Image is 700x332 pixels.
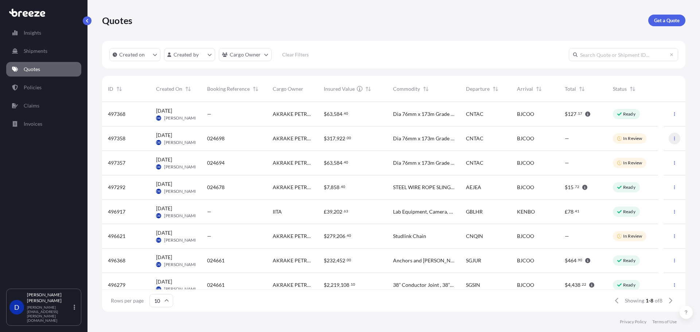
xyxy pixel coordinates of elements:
[393,159,454,167] span: Dia 76mm x 173m Grade R4 Studlink Chain, All Common Links
[351,283,355,286] span: 10
[466,281,480,289] span: SGSIN
[344,210,348,212] span: 63
[115,85,124,93] button: Sort
[156,285,160,293] span: DB
[156,180,172,188] span: [DATE]
[344,161,348,164] span: 40
[6,44,81,58] a: Shipments
[517,184,534,191] span: BJCOO
[565,258,568,263] span: $
[164,262,199,267] span: [PERSON_NAME]
[571,282,572,288] span: ,
[625,297,644,304] span: Showing
[108,233,125,240] span: 496621
[565,112,568,117] span: $
[393,135,454,142] span: Dia 76mm x 173m Grade R4 Studlink Chain, All Common Links
[565,85,576,93] span: Total
[324,85,355,93] span: Insured Value
[108,281,125,289] span: 496279
[565,135,569,142] span: —
[393,281,454,289] span: 38” Conductor Joint , 38” Conductor Pup Joint , 38” Drive Sub
[623,233,642,239] p: In Review
[109,48,160,61] button: createdOn Filter options
[466,85,490,93] span: Departure
[568,258,576,263] span: 464
[491,85,500,93] button: Sort
[565,185,568,190] span: $
[156,261,160,268] span: DB
[337,136,345,141] span: 922
[24,47,47,55] p: Shipments
[156,205,172,212] span: [DATE]
[207,110,211,118] span: —
[273,135,312,142] span: AKRAKE PETROLEUM BENIN Carré 193-194, Scoa Gbe??o, Immeuble Octogone Cotonou, [GEOGRAPHIC_DATA]
[517,85,533,93] span: Arrival
[164,164,199,170] span: [PERSON_NAME]
[156,132,172,139] span: [DATE]
[327,160,332,165] span: 63
[331,282,339,288] span: 219
[273,110,312,118] span: AKRAKE PETROLEUM BENIN Carré 193-194, Scoa Gbe??o, Immeuble Octogone Cotonou, [GEOGRAPHIC_DATA]
[332,160,334,165] span: ,
[517,257,534,264] span: BJCOO
[332,209,334,214] span: ,
[111,297,144,304] span: Rows per page
[164,188,199,194] span: [PERSON_NAME]
[575,210,579,212] span: 41
[517,281,534,289] span: BJCOO
[339,282,341,288] span: ,
[324,209,327,214] span: £
[341,282,349,288] span: 108
[347,259,351,261] span: 00
[517,159,534,167] span: BJCOO
[652,319,677,325] p: Terms of Use
[156,85,182,93] span: Created On
[6,117,81,131] a: Invoices
[517,110,534,118] span: BJCOO
[620,319,646,325] p: Privacy Policy
[393,208,454,215] span: Lab Equipment, Camera, Eye piece, Leica Leica M205 FCA Optics Carrier, Microscope
[119,51,145,58] p: Created on
[156,139,160,146] span: DB
[324,185,327,190] span: $
[335,258,337,263] span: ,
[334,209,342,214] span: 202
[156,237,160,244] span: DB
[574,185,575,188] span: .
[334,112,342,117] span: 584
[393,184,454,191] span: STEEL WIRE ROPE SLINGS C/W BOTH ENDS FLEMISH SOFT EYES SECURED WITH STEEL FERRULES.
[324,136,327,141] span: $
[623,111,635,117] p: Ready
[207,257,225,264] span: 024661
[337,234,345,239] span: 206
[364,85,373,93] button: Sort
[565,233,569,240] span: —
[24,120,42,128] p: Invoices
[164,237,199,243] span: [PERSON_NAME]
[575,185,579,188] span: 72
[230,51,261,58] p: Cargo Owner
[578,259,582,261] span: 90
[14,304,19,311] span: D
[6,98,81,113] a: Claims
[156,212,160,219] span: DB
[324,112,327,117] span: $
[337,258,345,263] span: 452
[273,257,312,264] span: AKRAKE PETROLEUM BENIN Carré 193-194, Scoa Gbe??o, Immeuble Octogone Cotonou, [GEOGRAPHIC_DATA]
[273,233,312,240] span: AKRAKE PETROLEUM BENIN S.A.
[577,85,586,93] button: Sort
[273,184,312,191] span: AKRAKE PETROLEUM BENIN Carré 193-194, Scoa Gbe??o, Immeuble Octogone Cotonou, [GEOGRAPHIC_DATA]
[655,297,662,304] span: of 8
[273,85,303,93] span: Cargo Owner
[654,17,680,24] p: Get a Quote
[324,282,327,288] span: $
[613,85,627,93] span: Status
[327,258,335,263] span: 232
[207,135,225,142] span: 024698
[623,209,635,215] p: Ready
[347,234,351,237] span: 40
